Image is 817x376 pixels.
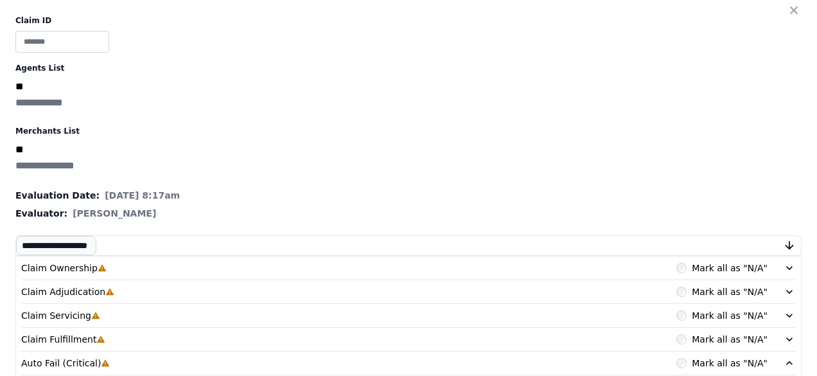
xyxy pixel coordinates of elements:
[692,309,768,322] label: Mark all as "N/A"
[15,157,802,174] ul: selected options
[15,63,802,73] label: Agents List
[692,333,768,346] label: Mark all as "N/A"
[15,15,802,26] label: Claim ID
[21,262,98,274] p: Claim Ownership
[15,207,802,220] div: Evaluator:
[15,189,802,202] div: Evaluation Date:
[21,357,101,370] p: Auto Fail (Critical)
[692,285,768,298] label: Mark all as "N/A"
[15,142,118,157] input: ignore this, used only to prevent form submission if select is required but empty
[15,79,118,94] input: ignore this, used only to prevent form submission if select is required but empty
[73,207,156,220] span: [PERSON_NAME]
[692,357,768,370] label: Mark all as "N/A"
[21,333,96,346] p: Claim Fulfillment
[105,189,180,202] span: [DATE] 8:17am
[21,285,105,298] p: Claim Adjudication
[21,309,91,322] p: Claim Servicing
[692,262,768,274] label: Mark all as "N/A"
[15,126,802,136] label: Merchants List
[15,94,802,111] ul: selected options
